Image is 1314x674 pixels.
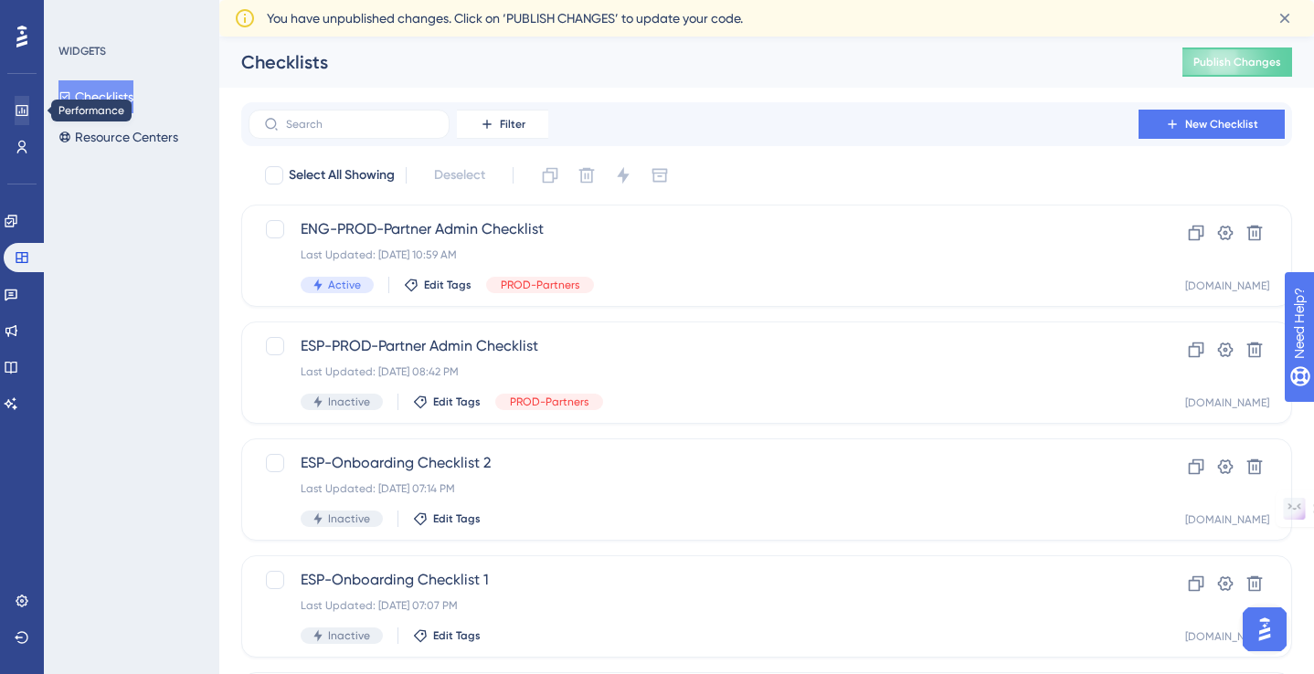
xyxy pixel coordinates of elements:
span: Edit Tags [433,628,481,643]
div: [DOMAIN_NAME] [1185,512,1269,527]
span: ESP-Onboarding Checklist 1 [301,569,1086,591]
button: Checklists [58,80,133,113]
button: Edit Tags [404,278,472,292]
span: Inactive [328,628,370,643]
button: Edit Tags [413,628,481,643]
span: Edit Tags [433,511,481,526]
div: WIDGETS [58,44,106,58]
span: ESP-PROD-Partner Admin Checklist [301,335,1086,357]
div: [DOMAIN_NAME] [1185,395,1269,410]
button: Deselect [418,159,502,192]
span: You have unpublished changes. Click on ‘PUBLISH CHANGES’ to update your code. [267,7,743,29]
button: Filter [457,110,548,139]
span: Active [328,278,361,292]
span: Inactive [328,511,370,526]
span: ENG-PROD-Partner Admin Checklist [301,218,1086,240]
span: Select All Showing [289,164,395,186]
button: Resource Centers [58,121,178,153]
span: Need Help? [43,5,114,26]
span: ESP-Onboarding Checklist 2 [301,452,1086,474]
div: [DOMAIN_NAME] [1185,629,1269,644]
div: Checklists [241,49,1137,75]
button: Publish Changes [1182,47,1292,77]
input: Search [286,118,434,131]
button: Edit Tags [413,395,481,409]
span: PROD-Partners [501,278,579,292]
div: [DOMAIN_NAME] [1185,279,1269,293]
div: Last Updated: [DATE] 07:14 PM [301,481,1086,496]
span: Inactive [328,395,370,409]
div: Last Updated: [DATE] 07:07 PM [301,598,1086,613]
span: Edit Tags [424,278,472,292]
span: Filter [500,117,525,132]
div: Last Updated: [DATE] 10:59 AM [301,247,1086,262]
span: Edit Tags [433,395,481,409]
span: New Checklist [1185,117,1258,132]
button: New Checklist [1139,110,1285,139]
span: Deselect [434,164,485,186]
span: Publish Changes [1193,55,1281,69]
span: PROD-Partners [510,395,588,409]
div: Last Updated: [DATE] 08:42 PM [301,364,1086,379]
button: Edit Tags [413,511,481,526]
iframe: UserGuiding AI Assistant Launcher [1237,602,1292,657]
